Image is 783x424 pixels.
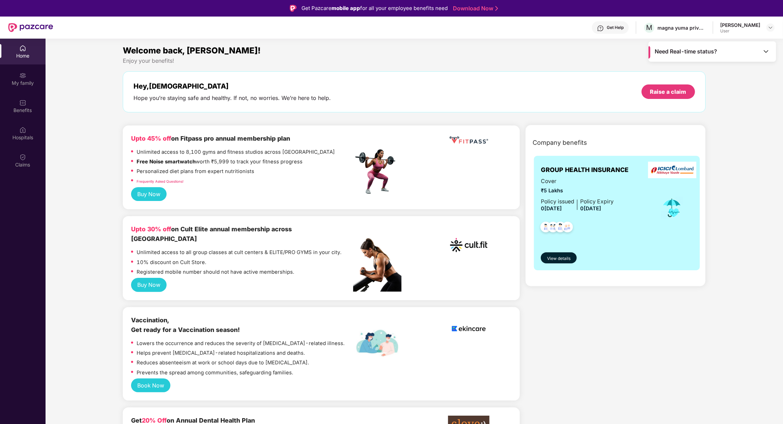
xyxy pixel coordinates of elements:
img: icon [661,196,683,219]
button: Book Now [131,378,170,393]
p: Prevents the spread among communities, safeguarding families. [137,369,293,377]
img: pc2.png [353,238,402,292]
div: User [720,28,760,34]
img: Toggle Icon [763,48,770,55]
div: Get Help [607,25,624,30]
b: on Cult Elite annual membership across [GEOGRAPHIC_DATA] [131,225,292,242]
strong: mobile app [331,5,360,11]
img: svg+xml;base64,PHN2ZyB4bWxucz0iaHR0cDovL3d3dy53My5vcmcvMjAwMC9zdmciIHdpZHRoPSI0OC45MTUiIGhlaWdodD... [545,220,562,236]
p: Lowers the occurrence and reduces the severity of [MEDICAL_DATA]-related illness. [137,340,345,347]
img: svg+xml;base64,PHN2ZyB4bWxucz0iaHR0cDovL3d3dy53My5vcmcvMjAwMC9zdmciIHdpZHRoPSI0OC45NDMiIGhlaWdodD... [537,220,554,236]
div: [PERSON_NAME] [720,22,760,28]
p: Reduces absenteeism at work or school days due to [MEDICAL_DATA]. [137,359,309,367]
p: 10% discount on Cult Store. [137,259,206,266]
img: New Pazcare Logo [8,23,53,32]
span: View details [547,255,571,262]
a: Frequently Asked Questions! [137,179,184,183]
img: fpp.png [353,148,402,196]
img: svg+xml;base64,PHN2ZyBpZD0iQ2xhaW0iIHhtbG5zPSJodHRwOi8vd3d3LnczLm9yZy8yMDAwL3N2ZyIgd2lkdGg9IjIwIi... [19,154,26,161]
b: Get on Annual Dental Health Plan [131,417,255,424]
p: Helps prevent [MEDICAL_DATA]-related hospitalizations and deaths. [137,349,305,357]
span: Need Real-time status? [655,48,717,55]
p: Personalized diet plans from expert nutritionists [137,168,254,175]
img: logoEkincare.png [448,315,489,342]
img: cult.png [448,224,489,266]
img: insurerLogo [648,162,696,179]
img: svg+xml;base64,PHN2ZyBpZD0iSG9zcGl0YWxzIiB4bWxucz0iaHR0cDovL3d3dy53My5vcmcvMjAwMC9zdmciIHdpZHRoPS... [19,127,26,133]
span: Welcome back, [PERSON_NAME]! [123,46,261,55]
b: Vaccination, Get ready for a Vaccination season! [131,316,240,333]
img: svg+xml;base64,PHN2ZyBpZD0iRHJvcGRvd24tMzJ4MzIiIHhtbG5zPSJodHRwOi8vd3d3LnczLm9yZy8yMDAwL3N2ZyIgd2... [768,25,773,30]
p: Registered mobile number should not have active memberships. [137,268,294,276]
span: Company benefits [533,138,587,148]
div: Policy Expiry [580,198,614,206]
div: Hope you’re staying safe and healthy. If not, no worries. We’re here to help. [133,94,331,102]
span: 0[DATE] [580,205,601,212]
button: Buy Now [131,187,167,201]
button: View details [541,252,577,263]
span: ₹5 Lakhs [541,187,614,195]
img: svg+xml;base64,PHN2ZyB4bWxucz0iaHR0cDovL3d3dy53My5vcmcvMjAwMC9zdmciIHdpZHRoPSI0OC45NDMiIGhlaWdodD... [559,220,576,236]
img: labelEkincare.png [353,329,402,357]
img: Logo [290,5,297,12]
img: svg+xml;base64,PHN2ZyBpZD0iSG9tZSIgeG1sbnM9Imh0dHA6Ly93d3cudzMub3JnLzIwMDAvc3ZnIiB3aWR0aD0iMjAiIG... [19,45,26,52]
span: 20% Off [142,417,167,424]
div: Raise a claim [650,88,686,95]
strong: Free Noise smartwatch [137,159,196,165]
span: Cover [541,177,614,186]
p: Unlimited access to all group classes at cult centers & ELITE/PRO GYMS in your city. [137,249,341,256]
p: worth ₹5,999 to track your fitness progress [137,158,303,166]
div: Get Pazcare for all your employee benefits need [301,4,448,12]
p: Unlimited access to 8,100 gyms and fitness studios across [GEOGRAPHIC_DATA] [137,148,335,156]
span: M [646,23,653,32]
button: Buy Now [131,278,167,292]
img: svg+xml;base64,PHN2ZyBpZD0iQmVuZWZpdHMiIHhtbG5zPSJodHRwOi8vd3d3LnczLm9yZy8yMDAwL3N2ZyIgd2lkdGg9Ij... [19,99,26,106]
span: 0[DATE] [541,205,562,212]
div: Policy issued [541,198,574,206]
div: magna yuma private limited [657,24,706,31]
b: Upto 45% off [131,135,171,142]
span: GROUP HEALTH INSURANCE [541,165,628,175]
img: svg+xml;base64,PHN2ZyB4bWxucz0iaHR0cDovL3d3dy53My5vcmcvMjAwMC9zdmciIHdpZHRoPSI0OC45NDMiIGhlaWdodD... [552,220,569,236]
img: svg+xml;base64,PHN2ZyB3aWR0aD0iMjAiIGhlaWdodD0iMjAiIHZpZXdCb3g9IjAgMCAyMCAyMCIgZmlsbD0ibm9uZSIgeG... [19,72,26,79]
img: svg+xml;base64,PHN2ZyBpZD0iSGVscC0zMngzMiIgeG1sbnM9Imh0dHA6Ly93d3cudzMub3JnLzIwMDAvc3ZnIiB3aWR0aD... [597,25,604,32]
b: Upto 30% off [131,225,171,233]
a: Download Now [453,5,496,12]
div: Hey, [DEMOGRAPHIC_DATA] [133,82,331,90]
img: fppp.png [448,134,489,147]
div: Enjoy your benefits! [123,57,705,64]
img: Stroke [495,5,498,12]
b: on Fitpass pro annual membership plan [131,135,290,142]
